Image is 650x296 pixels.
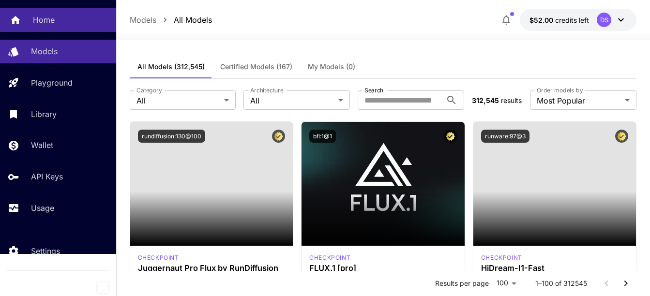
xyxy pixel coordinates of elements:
button: Certified Model – Vetted for best performance and includes a commercial license. [272,130,285,143]
span: All Models (312,545) [137,62,205,71]
a: Models [130,14,156,26]
p: Playground [31,77,73,89]
label: Search [364,86,383,94]
span: Most Popular [537,95,621,106]
h3: FLUX.1 [pro] [309,264,457,273]
div: 100 [493,276,520,290]
h3: Juggernaut Pro Flux by RunDiffusion [138,264,286,273]
div: Collapse sidebar [104,279,116,296]
h3: HiDream-I1-Fast [481,264,629,273]
span: 312,545 [472,96,499,104]
label: Architecture [250,86,283,94]
div: HiDream Fast [481,253,522,262]
button: Go to next page [616,274,635,293]
p: Library [31,108,57,120]
button: Certified Model – Vetted for best performance and includes a commercial license. [444,130,457,143]
nav: breadcrumb [130,14,212,26]
p: Home [33,14,55,26]
div: FLUX.1 D [138,253,179,262]
p: checkpoint [309,253,350,262]
p: checkpoint [138,253,179,262]
span: results [501,96,522,104]
div: $52.00 [529,15,589,25]
p: checkpoint [481,253,522,262]
a: All Models [174,14,212,26]
span: All [250,95,334,106]
button: $52.00DS [520,9,636,31]
p: Settings [31,245,60,257]
label: Order models by [537,86,583,94]
span: Certified Models (167) [220,62,292,71]
p: API Keys [31,171,63,182]
span: My Models (0) [308,62,355,71]
p: Wallet [31,139,53,151]
p: Models [31,45,58,57]
p: 1–100 of 312545 [535,279,587,288]
button: bfl:1@1 [309,130,336,143]
button: Certified Model – Vetted for best performance and includes a commercial license. [615,130,628,143]
p: Usage [31,202,54,214]
span: $52.00 [529,16,555,24]
div: DS [597,13,611,27]
span: credits left [555,16,589,24]
p: Results per page [435,279,489,288]
button: runware:97@3 [481,130,529,143]
button: Collapse sidebar [96,281,109,294]
div: fluxpro [309,253,350,262]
